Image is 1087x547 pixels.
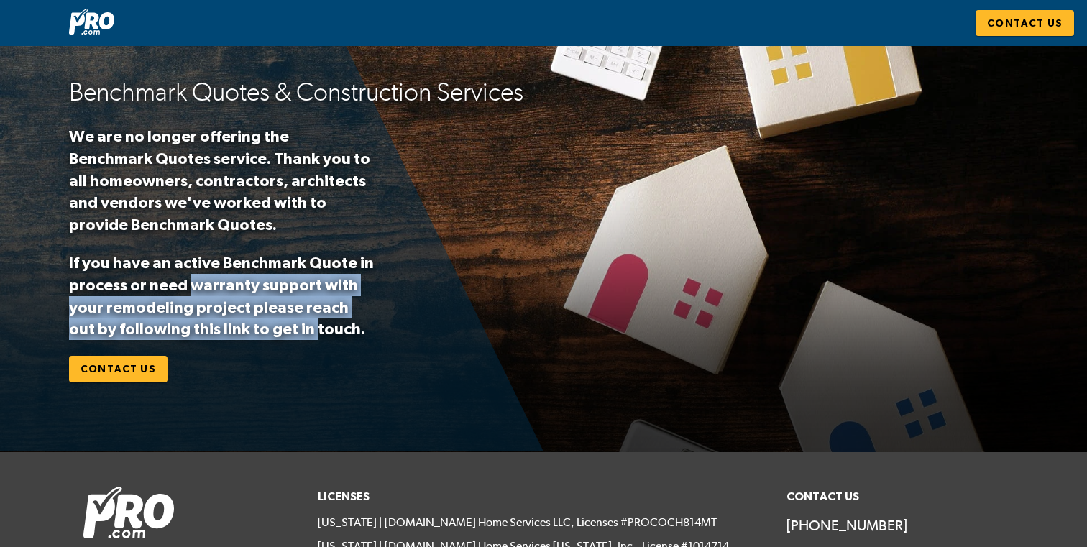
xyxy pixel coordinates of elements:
h6: Contact Us [786,487,1004,507]
img: Pro.com logo [69,9,114,35]
span: Contact Us [81,360,156,378]
span: Contact Us [987,14,1063,32]
p: [US_STATE] | [DOMAIN_NAME] Home Services LLC, Licenses #PROCOCH814MT [318,515,769,530]
p: If you have an active Benchmark Quote in process or need warranty support with your remodeling pr... [69,252,375,340]
a: Contact Us [69,356,168,382]
p: We are no longer offering the Benchmark Quotes service. Thank you to all homeowners, contractors,... [69,125,375,236]
a: [PHONE_NUMBER] [786,515,1004,535]
h2: Benchmark Quotes & Construction Services [69,75,527,109]
h6: Licenses [318,487,769,507]
img: Pro.com logo [83,487,174,538]
a: Contact Us [976,10,1074,37]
